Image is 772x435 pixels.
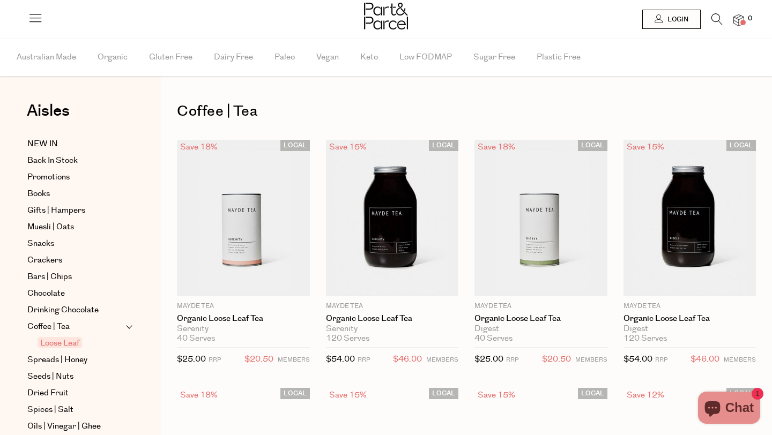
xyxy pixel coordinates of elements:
[429,140,458,151] span: LOCAL
[623,140,667,154] div: Save 15%
[27,320,125,333] a: Coffee | Tea
[745,14,755,24] span: 0
[214,39,253,76] span: Dairy Free
[542,352,571,366] span: $20.50
[98,39,128,76] span: Organic
[244,352,273,366] span: $20.50
[474,334,513,343] span: 40 Serves
[578,388,607,399] span: LOCAL
[326,314,459,324] a: Organic Loose Leaf Tea
[726,140,756,151] span: LOCAL
[426,356,458,364] small: MEMBERS
[474,354,503,365] span: $25.00
[691,352,719,366] span: $46.00
[27,304,125,317] a: Drinking Chocolate
[27,403,73,416] span: Spices | Salt
[40,337,125,350] a: Loose Leaf
[537,39,581,76] span: Plastic Free
[326,354,355,365] span: $54.00
[623,302,756,311] p: Mayde Tea
[278,356,310,364] small: MEMBERS
[27,304,99,317] span: Drinking Chocolate
[27,387,69,400] span: Dried Fruit
[177,354,206,365] span: $25.00
[27,138,58,151] span: NEW IN
[25,320,72,332] span: Coffee | Tea
[474,388,518,402] div: Save 15%
[578,140,607,151] span: LOCAL
[27,403,125,416] a: Spices | Salt
[177,302,310,311] p: Mayde Tea
[27,187,125,200] a: Books
[474,140,518,154] div: Save 18%
[27,287,125,300] a: Chocolate
[575,356,607,364] small: MEMBERS
[326,388,370,402] div: Save 15%
[27,204,125,217] a: Gifts | Hampers
[623,324,756,334] div: Digest
[474,314,607,324] a: Organic Loose Leaf Tea
[399,39,452,76] span: Low FODMAP
[177,324,310,334] div: Serenity
[27,204,85,217] span: Gifts | Hampers
[27,370,73,383] span: Seeds | Nuts
[27,420,101,433] span: Oils | Vinegar | Ghee
[326,140,370,154] div: Save 15%
[27,420,125,433] a: Oils | Vinegar | Ghee
[27,99,70,123] span: Aisles
[177,388,221,402] div: Save 18%
[27,254,125,267] a: Crackers
[506,356,518,364] small: RRP
[27,171,125,184] a: Promotions
[27,221,125,234] a: Muesli | Oats
[27,138,125,151] a: NEW IN
[280,140,310,151] span: LOCAL
[27,354,125,366] a: Spreads | Honey
[326,334,369,343] span: 120 Serves
[695,392,763,426] inbox-online-store-chat: Shopify online store chat
[623,354,652,365] span: $54.00
[623,140,756,296] img: Organic Loose Leaf Tea
[27,254,62,267] span: Crackers
[27,221,74,234] span: Muesli | Oats
[27,370,125,383] a: Seeds | Nuts
[623,334,667,343] span: 120 Serves
[665,15,688,24] span: Login
[27,171,70,184] span: Promotions
[177,99,756,124] h1: Coffee | Tea
[726,388,756,399] span: LOCAL
[177,334,215,343] span: 40 Serves
[280,388,310,399] span: LOCAL
[623,388,667,402] div: Save 12%
[326,302,459,311] p: Mayde Tea
[27,154,125,167] a: Back In Stock
[364,3,408,29] img: Part&Parcel
[733,14,744,26] a: 0
[326,324,459,334] div: Serenity
[27,271,125,283] a: Bars | Chips
[316,39,339,76] span: Vegan
[358,356,370,364] small: RRP
[38,337,82,348] span: Loose Leaf
[27,287,65,300] span: Chocolate
[177,140,221,154] div: Save 18%
[393,352,422,366] span: $46.00
[474,140,607,296] img: Organic Loose Leaf Tea
[724,356,756,364] small: MEMBERS
[27,187,50,200] span: Books
[623,314,756,324] a: Organic Loose Leaf Tea
[474,302,607,311] p: Mayde Tea
[326,140,459,296] img: Organic Loose Leaf Tea
[429,388,458,399] span: LOCAL
[125,320,133,333] button: Expand/Collapse Coffee | Tea
[360,39,378,76] span: Keto
[642,10,701,29] a: Login
[27,387,125,400] a: Dried Fruit
[274,39,295,76] span: Paleo
[17,39,76,76] span: Australian Made
[177,140,310,296] img: Organic Loose Leaf Tea
[27,237,54,250] span: Snacks
[177,314,310,324] a: Organic Loose Leaf Tea
[209,356,221,364] small: RRP
[473,39,515,76] span: Sugar Free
